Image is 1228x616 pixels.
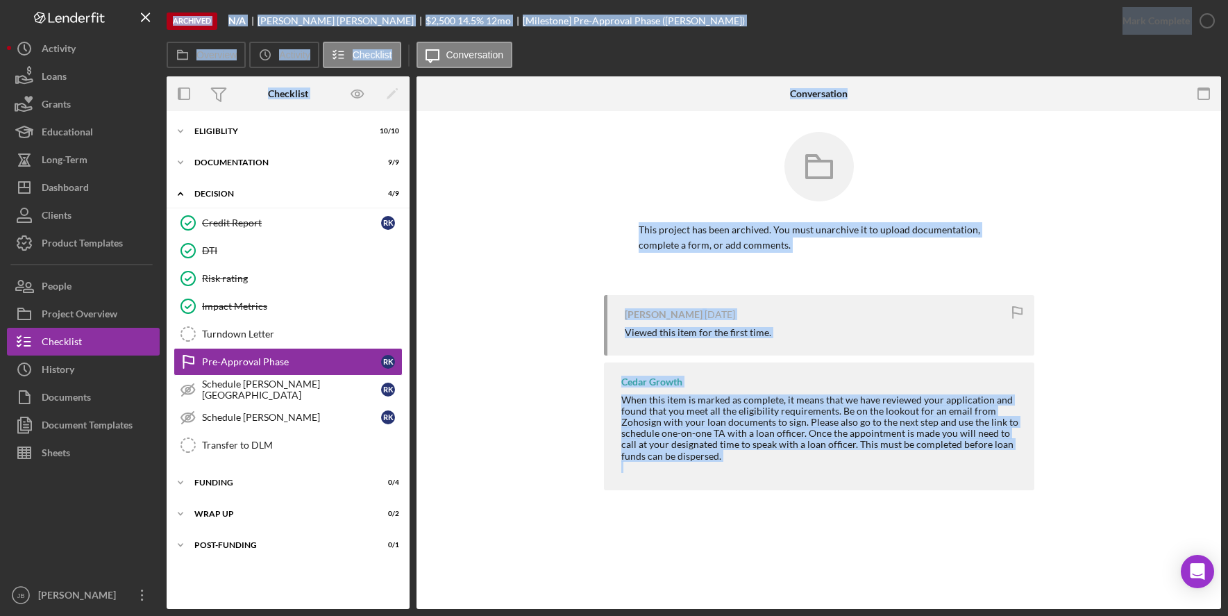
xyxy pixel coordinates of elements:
div: Grants [42,90,71,122]
div: Educational [42,118,93,149]
div: Cedar Growth [621,376,682,388]
div: R K [381,410,395,424]
div: Credit Report [202,217,381,228]
div: Long-Term [42,146,87,177]
div: When this item is marked as complete, it means that we have reviewed your application and found t... [621,394,1020,473]
button: JB[PERSON_NAME] [7,581,160,609]
div: Dashboard [42,174,89,205]
a: DTI [174,237,403,265]
button: Sheets [7,439,160,467]
div: Conversation [790,88,848,99]
p: This project has been archived. You must unarchive it to upload documentation, complete a form, o... [639,222,1000,253]
button: Loans [7,63,160,90]
a: Risk rating [174,265,403,292]
div: Viewed this item for the first time. [625,327,771,338]
div: R K [381,216,395,230]
div: $2,500 [426,15,455,26]
div: Wrap up [194,510,364,518]
button: Project Overview [7,300,160,328]
button: Documents [7,383,160,411]
a: Schedule [PERSON_NAME][GEOGRAPHIC_DATA]RK [174,376,403,403]
div: 14.5 % [457,15,484,26]
div: Product Templates [42,229,123,260]
button: History [7,356,160,383]
a: Credit ReportRK [174,209,403,237]
div: Risk rating [202,273,402,284]
button: People [7,272,160,300]
button: Document Templates [7,411,160,439]
button: Grants [7,90,160,118]
div: 0 / 4 [374,478,399,487]
div: Mark Complete [1122,7,1190,35]
label: Conversation [446,49,504,60]
div: Impact Metrics [202,301,402,312]
a: Pre-Approval PhaseRK [174,348,403,376]
div: Documentation [194,158,364,167]
a: Schedule [PERSON_NAME]RK [174,403,403,431]
div: Documents [42,383,91,415]
div: Open Intercom Messenger [1181,555,1214,588]
text: JB [17,592,24,599]
div: Archived [167,13,217,30]
div: Clients [42,201,72,233]
label: Activity [279,49,310,60]
button: Activity [249,42,319,68]
div: [PERSON_NAME] [625,309,703,320]
a: Impact Metrics [174,292,403,320]
button: Overview [167,42,246,68]
div: Loans [42,63,67,94]
div: Decision [194,190,364,198]
div: Document Templates [42,411,133,442]
div: Eligiblity [194,127,364,135]
div: Schedule [PERSON_NAME][GEOGRAPHIC_DATA] [202,378,381,401]
div: Project Overview [42,300,117,331]
div: People [42,272,72,303]
div: 0 / 2 [374,510,399,518]
div: [PERSON_NAME] [35,581,125,613]
div: Pre-Approval Phase [202,356,381,367]
button: Long-Term [7,146,160,174]
div: Checklist [268,88,308,99]
b: N/A [228,15,246,26]
div: 12 mo [486,15,511,26]
div: DTI [202,245,402,256]
div: Activity [42,35,76,66]
time: 2025-06-06 20:44 [705,309,735,320]
div: Funding [194,478,364,487]
div: 10 / 10 [374,127,399,135]
a: Educational [7,118,160,146]
button: Dashboard [7,174,160,201]
a: Turndown Letter [174,320,403,348]
button: Activity [7,35,160,63]
div: Sheets [42,439,70,470]
div: 4 / 9 [374,190,399,198]
div: Schedule [PERSON_NAME] [202,412,381,423]
label: Overview [196,49,237,60]
button: Clients [7,201,160,229]
a: Transfer to DLM [174,431,403,459]
div: 0 / 1 [374,541,399,549]
div: R K [381,383,395,397]
div: R K [381,355,395,369]
div: Transfer to DLM [202,440,402,451]
button: Checklist [323,42,401,68]
button: Mark Complete [1109,7,1221,35]
div: 9 / 9 [374,158,399,167]
div: Checklist [42,328,82,359]
div: [PERSON_NAME] [PERSON_NAME] [258,15,426,26]
button: Product Templates [7,229,160,257]
button: Conversation [417,42,513,68]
